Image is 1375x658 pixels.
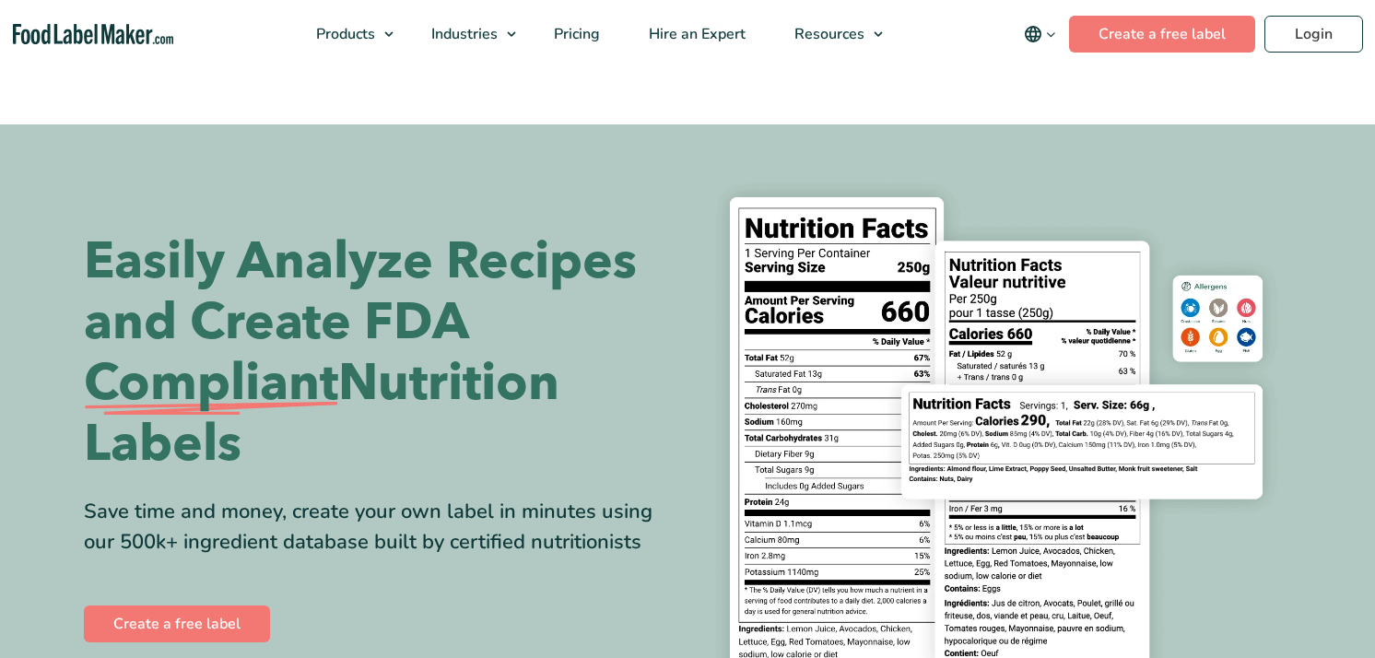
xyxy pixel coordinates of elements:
[84,353,338,414] span: Compliant
[548,24,602,44] span: Pricing
[311,24,377,44] span: Products
[84,605,270,642] a: Create a free label
[643,24,747,44] span: Hire an Expert
[84,231,674,475] h1: Easily Analyze Recipes and Create FDA Nutrition Labels
[789,24,866,44] span: Resources
[1069,16,1255,53] a: Create a free label
[426,24,499,44] span: Industries
[84,497,674,558] div: Save time and money, create your own label in minutes using our 500k+ ingredient database built b...
[1264,16,1363,53] a: Login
